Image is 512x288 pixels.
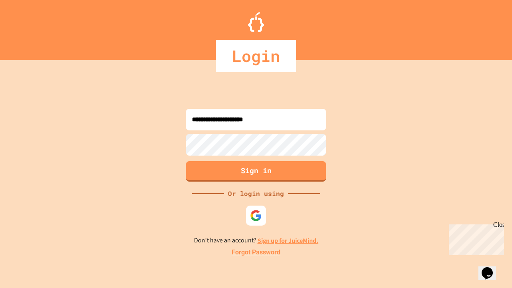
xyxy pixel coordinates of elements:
iframe: chat widget [446,221,504,255]
p: Don't have an account? [194,236,318,246]
img: Logo.svg [248,12,264,32]
a: Sign up for JuiceMind. [258,236,318,245]
img: google-icon.svg [250,210,262,222]
div: Login [216,40,296,72]
div: Chat with us now!Close [3,3,55,51]
iframe: chat widget [478,256,504,280]
button: Sign in [186,161,326,182]
div: Or login using [224,189,288,198]
a: Forgot Password [232,248,280,257]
